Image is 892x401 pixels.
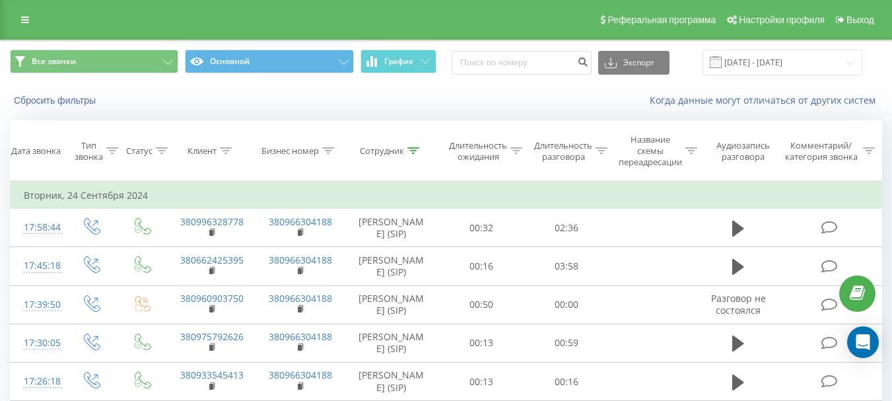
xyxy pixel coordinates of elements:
div: Дата звонка [11,145,61,157]
td: [PERSON_NAME] (SIP) [344,324,439,362]
td: [PERSON_NAME] (SIP) [344,247,439,285]
span: Выход [846,15,874,25]
div: Статус [126,145,153,157]
td: [PERSON_NAME] (SIP) [344,209,439,247]
a: 380662425395 [180,254,244,266]
div: 17:45:18 [24,253,51,279]
button: Основной [185,50,353,73]
span: Все звонки [32,56,76,67]
td: 00:13 [439,363,524,401]
td: 02:36 [524,209,609,247]
a: 380996328778 [180,215,244,228]
a: 380960903750 [180,292,244,305]
span: Реферальная программа [607,15,716,25]
div: Сотрудник [360,145,404,157]
a: 380966304188 [269,369,332,381]
div: Аудиозапись разговора [710,140,776,163]
div: Клиент [188,145,217,157]
td: Вторник, 24 Сентября 2024 [11,182,882,209]
td: 03:58 [524,247,609,285]
a: 380966304188 [269,215,332,228]
td: 00:59 [524,324,609,362]
span: Настройки профиля [739,15,825,25]
input: Поиск по номеру [452,51,592,75]
div: 17:30:05 [24,330,51,356]
button: Все звонки [10,50,178,73]
td: 00:50 [439,285,524,324]
td: 00:16 [439,247,524,285]
span: Разговор не состоялся [711,292,766,316]
div: Бизнес номер [261,145,319,157]
button: Сбросить фильтры [10,94,102,106]
div: Длительность разговора [534,140,592,163]
a: 380966304188 [269,254,332,266]
a: Когда данные могут отличаться от других систем [650,94,882,106]
td: [PERSON_NAME] (SIP) [344,363,439,401]
a: 380966304188 [269,330,332,343]
div: 17:58:44 [24,215,51,240]
div: 17:39:50 [24,292,51,318]
button: График [360,50,436,73]
td: [PERSON_NAME] (SIP) [344,285,439,324]
td: 00:00 [524,285,609,324]
div: Длительность ожидания [449,140,507,163]
td: 00:32 [439,209,524,247]
a: 380975792626 [180,330,244,343]
div: Название схемы переадресации [619,134,682,168]
div: Open Intercom Messenger [847,326,879,358]
td: 00:13 [439,324,524,362]
div: Комментарий/категория звонка [782,140,860,163]
div: 17:26:18 [24,369,51,394]
a: 380933545413 [180,369,244,381]
td: 00:16 [524,363,609,401]
span: График [384,57,413,66]
a: 380966304188 [269,292,332,305]
button: Экспорт [598,51,669,75]
div: Тип звонка [75,140,103,163]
